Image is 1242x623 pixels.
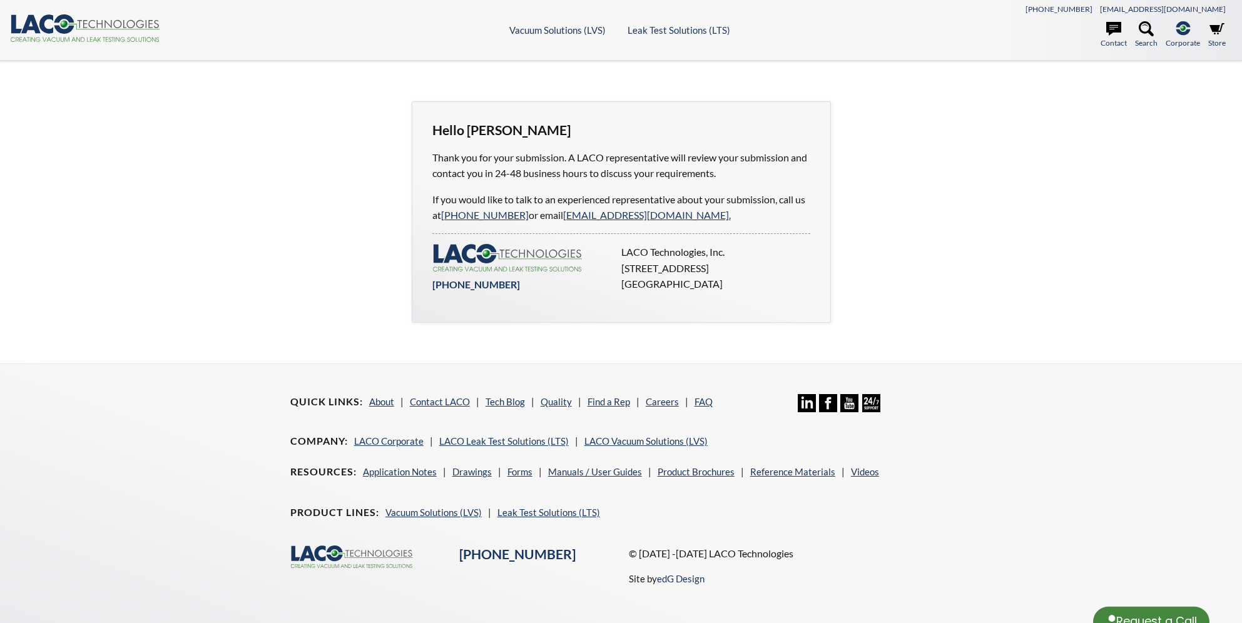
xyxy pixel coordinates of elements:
[628,24,730,36] a: Leak Test Solutions (LTS)
[432,278,520,290] a: [PHONE_NUMBER]
[588,396,630,407] a: Find a Rep
[439,435,569,447] a: LACO Leak Test Solutions (LTS)
[441,209,529,221] a: [PHONE_NUMBER]
[1208,21,1226,49] a: Store
[459,546,576,562] a: [PHONE_NUMBER]
[563,209,731,221] a: [EMAIL_ADDRESS][DOMAIN_NAME].
[1101,21,1127,49] a: Contact
[369,396,394,407] a: About
[695,396,713,407] a: FAQ
[290,435,348,448] h4: Company
[507,466,532,477] a: Forms
[1135,21,1158,49] a: Search
[290,465,357,479] h4: Resources
[548,466,642,477] a: Manuals / User Guides
[629,571,705,586] p: Site by
[658,466,735,477] a: Product Brochures
[750,466,835,477] a: Reference Materials
[290,395,363,408] h4: Quick Links
[354,435,424,447] a: LACO Corporate
[584,435,708,447] a: LACO Vacuum Solutions (LVS)
[452,466,492,477] a: Drawings
[621,244,803,292] p: LACO Technologies, Inc. [STREET_ADDRESS] [GEOGRAPHIC_DATA]
[646,396,679,407] a: Careers
[1026,4,1092,14] a: [PHONE_NUMBER]
[862,394,880,412] img: 24/7 Support Icon
[851,466,879,477] a: Videos
[541,396,572,407] a: Quality
[432,191,810,223] p: If you would like to talk to an experienced representative about your submission, call us at or e...
[657,573,705,584] a: edG Design
[363,466,437,477] a: Application Notes
[1100,4,1226,14] a: [EMAIL_ADDRESS][DOMAIN_NAME]
[432,149,810,181] p: Thank you for your submission. A LACO representative will review your submission and contact you ...
[629,545,952,562] p: © [DATE] -[DATE] LACO Technologies
[385,507,482,518] a: Vacuum Solutions (LVS)
[410,396,470,407] a: Contact LACO
[486,396,525,407] a: Tech Blog
[862,403,880,414] a: 24/7 Support
[290,506,379,519] h4: Product Lines
[432,244,583,271] img: LACO-technologies-logo-332f5733453eebdf26714ea7d5b5907d645232d7be7781e896b464cb214de0d9.svg
[432,122,810,139] h3: Hello [PERSON_NAME]
[497,507,600,518] a: Leak Test Solutions (LTS)
[1166,37,1200,49] span: Corporate
[509,24,606,36] a: Vacuum Solutions (LVS)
